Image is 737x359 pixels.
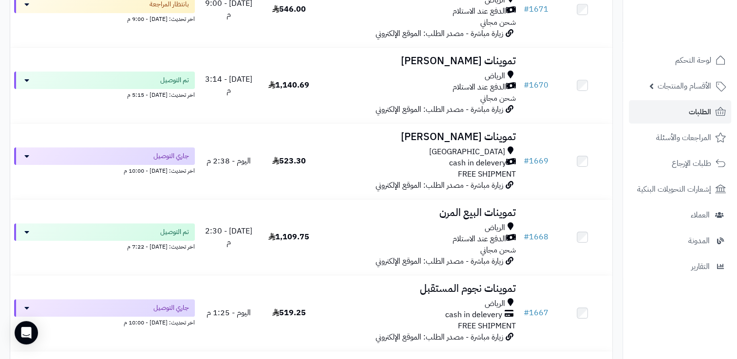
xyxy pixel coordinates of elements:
[445,309,502,321] span: cash in delevery
[688,234,710,248] span: المدونة
[205,73,252,96] span: [DATE] - 3:14 م
[429,146,505,158] span: [GEOGRAPHIC_DATA]
[272,155,306,167] span: 523.30
[629,229,731,252] a: المدونة
[14,317,195,327] div: اخر تحديث: [DATE] - 10:00 م
[323,283,516,294] h3: تموينات نجوم المستقبل
[675,54,711,67] span: لوحة التحكم
[691,208,710,222] span: العملاء
[15,321,38,344] div: Open Intercom Messenger
[691,260,710,273] span: التقارير
[656,131,711,144] span: المراجعات والأسئلة
[629,49,731,72] a: لوحة التحكم
[523,307,548,319] a: #1667
[323,131,516,143] h3: تموينات [PERSON_NAME]
[207,155,251,167] span: اليوم - 2:38 م
[160,227,189,237] span: تم التوصيل
[480,17,515,28] span: شحن مجاني
[523,307,529,319] span: #
[268,231,309,243] span: 1,109.75
[457,320,515,332] span: FREE SHIPMENT
[629,255,731,278] a: التقارير
[629,100,731,124] a: الطلبات
[523,79,529,91] span: #
[268,79,309,91] span: 1,140.69
[153,303,189,313] span: جاري التوصيل
[14,165,195,175] div: اخر تحديث: [DATE] - 10:00 م
[207,307,251,319] span: اليوم - 1:25 م
[452,6,506,17] span: الدفع عند الاستلام
[153,151,189,161] span: جاري التوصيل
[272,307,306,319] span: 519.25
[523,79,548,91] a: #1670
[457,168,515,180] span: FREE SHIPMENT
[480,244,515,256] span: شحن مجاني
[375,104,503,115] span: زيارة مباشرة - مصدر الطلب: الموقع الإلكتروني
[449,158,506,169] span: cash in delevery
[523,231,529,243] span: #
[484,71,505,82] span: الرياض
[658,79,711,93] span: الأقسام والمنتجات
[375,331,503,343] span: زيارة مباشرة - مصدر الطلب: الموقع الإلكتروني
[523,3,529,15] span: #
[484,298,505,309] span: الرياض
[375,28,503,39] span: زيارة مباشرة - مصدر الطلب: الموقع الإلكتروني
[480,92,515,104] span: شحن مجاني
[375,255,503,267] span: زيارة مباشرة - مصدر الطلب: الموقع الإلكتروني
[452,82,506,93] span: الدفع عند الاستلام
[205,225,252,248] span: [DATE] - 2:30 م
[629,126,731,149] a: المراجعات والأسئلة
[672,157,711,170] span: طلبات الإرجاع
[272,3,306,15] span: 546.00
[689,105,711,119] span: الطلبات
[523,155,529,167] span: #
[452,233,506,245] span: الدفع عند الاستلام
[484,222,505,233] span: الرياض
[14,13,195,23] div: اخر تحديث: [DATE] - 9:00 م
[523,3,548,15] a: #1671
[671,26,728,47] img: logo-2.png
[629,152,731,175] a: طلبات الإرجاع
[323,207,516,218] h3: تموينات البيع المرن
[629,203,731,227] a: العملاء
[14,241,195,251] div: اخر تحديث: [DATE] - 7:22 م
[523,231,548,243] a: #1668
[637,182,711,196] span: إشعارات التحويلات البنكية
[160,75,189,85] span: تم التوصيل
[14,89,195,99] div: اخر تحديث: [DATE] - 5:15 م
[523,155,548,167] a: #1669
[375,179,503,191] span: زيارة مباشرة - مصدر الطلب: الموقع الإلكتروني
[629,178,731,201] a: إشعارات التحويلات البنكية
[323,55,516,67] h3: تموينات [PERSON_NAME]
